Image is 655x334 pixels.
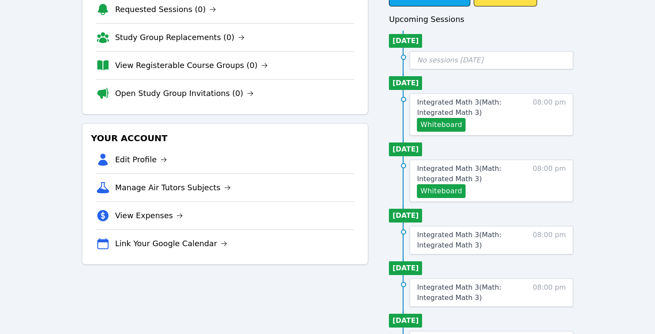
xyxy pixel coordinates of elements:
span: 08:00 pm [533,230,566,251]
button: Whiteboard [417,184,466,198]
a: View Registerable Course Groups (0) [115,59,268,71]
h3: Upcoming Sessions [389,13,573,25]
span: 08:00 pm [533,97,566,132]
li: [DATE] [389,76,422,90]
span: 08:00 pm [533,282,566,303]
li: [DATE] [389,261,422,275]
a: Open Study Group Invitations (0) [115,87,254,99]
span: Integrated Math 3 ( Math: Integrated Math 3 ) [417,164,501,183]
span: No sessions [DATE] [417,56,483,64]
a: Link Your Google Calendar [115,238,227,250]
span: Integrated Math 3 ( Math: Integrated Math 3 ) [417,283,501,302]
a: Integrated Math 3(Math: Integrated Math 3) [417,97,528,118]
li: [DATE] [389,142,422,156]
button: Whiteboard [417,118,466,132]
li: [DATE] [389,209,422,223]
li: [DATE] [389,314,422,328]
a: Requested Sessions (0) [115,3,216,15]
span: Integrated Math 3 ( Math: Integrated Math 3 ) [417,98,501,117]
li: [DATE] [389,34,422,48]
a: Edit Profile [115,154,167,166]
span: Integrated Math 3 ( Math: Integrated Math 3 ) [417,231,501,249]
h3: Your Account [89,130,361,146]
span: 08:00 pm [533,164,566,198]
a: View Expenses [115,210,183,222]
a: Integrated Math 3(Math: Integrated Math 3) [417,230,528,251]
a: Integrated Math 3(Math: Integrated Math 3) [417,282,528,303]
a: Integrated Math 3(Math: Integrated Math 3) [417,164,528,184]
a: Study Group Replacements (0) [115,31,245,43]
a: Manage Air Tutors Subjects [115,182,231,194]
